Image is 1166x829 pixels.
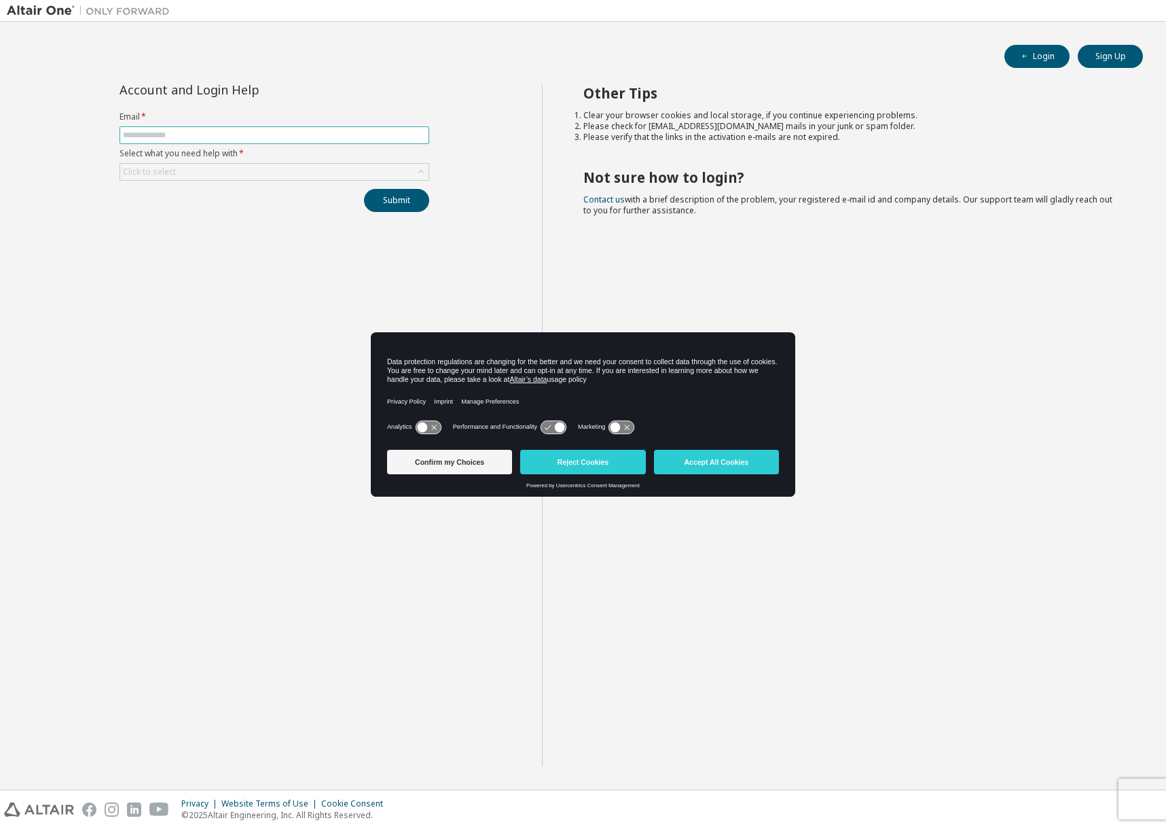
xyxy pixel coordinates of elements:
[7,4,177,18] img: Altair One
[583,121,1118,132] li: Please check for [EMAIL_ADDRESS][DOMAIN_NAME] mails in your junk or spam folder.
[583,110,1118,121] li: Clear your browser cookies and local storage, if you continue experiencing problems.
[583,84,1118,102] h2: Other Tips
[181,798,221,809] div: Privacy
[583,132,1118,143] li: Please verify that the links in the activation e-mails are not expired.
[181,809,391,821] p: © 2025 Altair Engineering, Inc. All Rights Reserved.
[120,84,367,95] div: Account and Login Help
[123,166,176,177] div: Click to select
[120,148,429,159] label: Select what you need help with
[120,164,429,180] div: Click to select
[583,169,1118,186] h2: Not sure how to login?
[321,798,391,809] div: Cookie Consent
[120,111,429,122] label: Email
[221,798,321,809] div: Website Terms of Use
[583,194,1112,216] span: with a brief description of the problem, your registered e-mail id and company details. Our suppo...
[1004,45,1070,68] button: Login
[149,802,169,817] img: youtube.svg
[82,802,96,817] img: facebook.svg
[364,189,429,212] button: Submit
[105,802,119,817] img: instagram.svg
[4,802,74,817] img: altair_logo.svg
[583,194,625,205] a: Contact us
[1078,45,1143,68] button: Sign Up
[127,802,141,817] img: linkedin.svg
